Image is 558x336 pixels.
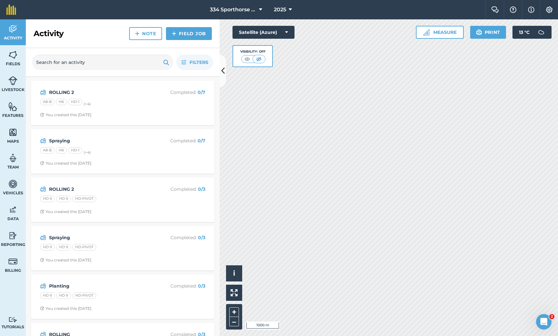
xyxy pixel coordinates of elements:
h2: Activity [34,28,64,39]
strong: 0 / 3 [198,283,205,289]
img: svg+xml;base64,PD94bWwgdmVyc2lvbj0iMS4wIiBlbmNvZGluZz0idXRmLTgiPz4KPCEtLSBHZW5lcmF0b3I6IEFkb2JlIE... [8,24,17,34]
img: svg+xml;base64,PD94bWwgdmVyc2lvbj0iMS4wIiBlbmNvZGluZz0idXRmLTgiPz4KPCEtLSBHZW5lcmF0b3I6IEFkb2JlIE... [40,282,46,290]
div: You created this [DATE] [40,209,91,214]
a: SprayingCompleted: 0/7A8-BH6HD-1(+4)Clock with arrow pointing clockwiseYou created this [DATE] [35,133,211,170]
strong: ROLLING 2 [49,89,151,96]
div: H6 [56,99,67,105]
button: Satellite (Azure) [232,26,294,39]
img: svg+xml;base64,PHN2ZyB4bWxucz0iaHR0cDovL3d3dy53My5vcmcvMjAwMC9zdmciIHdpZHRoPSI1MCIgaGVpZ2h0PSI0MC... [243,56,251,62]
img: svg+xml;base64,PHN2ZyB4bWxucz0iaHR0cDovL3d3dy53My5vcmcvMjAwMC9zdmciIHdpZHRoPSIxNCIgaGVpZ2h0PSIyNC... [172,30,176,37]
button: + [229,307,239,317]
img: Clock with arrow pointing clockwise [40,113,44,117]
span: i [233,269,235,277]
img: svg+xml;base64,PHN2ZyB4bWxucz0iaHR0cDovL3d3dy53My5vcmcvMjAwMC9zdmciIHdpZHRoPSIxOSIgaGVpZ2h0PSIyNC... [476,28,482,36]
button: 13 °C [512,26,552,39]
a: ROLLING 2Completed: 0/3HD 9HD 9HD-PIVOTClock with arrow pointing clockwiseYou created this [DATE] [35,181,211,218]
a: SprayingCompleted: 0/3HD 9HD 9HD-PIVOTClock with arrow pointing clockwiseYou created this [DATE] [35,230,211,267]
a: Field Job [166,27,212,40]
img: Clock with arrow pointing clockwise [40,258,44,262]
strong: Spraying [49,234,151,241]
span: Filters [190,59,208,66]
img: svg+xml;base64,PD94bWwgdmVyc2lvbj0iMS4wIiBlbmNvZGluZz0idXRmLTgiPz4KPCEtLSBHZW5lcmF0b3I6IEFkb2JlIE... [40,185,46,193]
span: 2025 [274,6,286,14]
strong: 0 / 3 [198,235,205,240]
a: Note [129,27,162,40]
img: svg+xml;base64,PD94bWwgdmVyc2lvbj0iMS4wIiBlbmNvZGluZz0idXRmLTgiPz4KPCEtLSBHZW5lcmF0b3I6IEFkb2JlIE... [40,88,46,96]
img: svg+xml;base64,PD94bWwgdmVyc2lvbj0iMS4wIiBlbmNvZGluZz0idXRmLTgiPz4KPCEtLSBHZW5lcmF0b3I6IEFkb2JlIE... [8,317,17,323]
img: svg+xml;base64,PD94bWwgdmVyc2lvbj0iMS4wIiBlbmNvZGluZz0idXRmLTgiPz4KPCEtLSBHZW5lcmF0b3I6IEFkb2JlIE... [8,179,17,189]
button: i [226,265,242,281]
img: Four arrows, one pointing top left, one top right, one bottom right and the last bottom left [231,289,238,296]
p: Completed : [154,234,205,241]
img: svg+xml;base64,PHN2ZyB4bWxucz0iaHR0cDovL3d3dy53My5vcmcvMjAwMC9zdmciIHdpZHRoPSI1NiIgaGVpZ2h0PSI2MC... [8,102,17,111]
img: svg+xml;base64,PHN2ZyB4bWxucz0iaHR0cDovL3d3dy53My5vcmcvMjAwMC9zdmciIHdpZHRoPSI1MCIgaGVpZ2h0PSI0MC... [255,56,263,62]
div: You created this [DATE] [40,161,91,166]
div: A8-B [40,99,55,105]
div: HD 9 [56,196,71,202]
p: Completed : [154,89,205,96]
div: HD-PIVOT [72,244,96,250]
img: svg+xml;base64,PD94bWwgdmVyc2lvbj0iMS4wIiBlbmNvZGluZz0idXRmLTgiPz4KPCEtLSBHZW5lcmF0b3I6IEFkb2JlIE... [8,76,17,86]
strong: Planting [49,282,151,290]
img: Two speech bubbles overlapping with the left bubble in the forefront [491,6,499,13]
div: You created this [DATE] [40,306,91,311]
strong: Spraying [49,137,151,144]
img: svg+xml;base64,PHN2ZyB4bWxucz0iaHR0cDovL3d3dy53My5vcmcvMjAwMC9zdmciIHdpZHRoPSIxNCIgaGVpZ2h0PSIyNC... [135,30,139,37]
img: svg+xml;base64,PHN2ZyB4bWxucz0iaHR0cDovL3d3dy53My5vcmcvMjAwMC9zdmciIHdpZHRoPSI1NiIgaGVpZ2h0PSI2MC... [8,50,17,60]
img: A cog icon [545,6,553,13]
img: svg+xml;base64,PD94bWwgdmVyc2lvbj0iMS4wIiBlbmNvZGluZz0idXRmLTgiPz4KPCEtLSBHZW5lcmF0b3I6IEFkb2JlIE... [40,234,46,241]
div: HD 9 [40,196,55,202]
img: A question mark icon [509,6,517,13]
img: svg+xml;base64,PHN2ZyB4bWxucz0iaHR0cDovL3d3dy53My5vcmcvMjAwMC9zdmciIHdpZHRoPSIxNyIgaGVpZ2h0PSIxNy... [528,6,534,14]
img: svg+xml;base64,PD94bWwgdmVyc2lvbj0iMS4wIiBlbmNvZGluZz0idXRmLTgiPz4KPCEtLSBHZW5lcmF0b3I6IEFkb2JlIE... [8,257,17,266]
div: HD-1 [68,99,82,105]
p: Completed : [154,137,205,144]
img: svg+xml;base64,PD94bWwgdmVyc2lvbj0iMS4wIiBlbmNvZGluZz0idXRmLTgiPz4KPCEtLSBHZW5lcmF0b3I6IEFkb2JlIE... [8,205,17,215]
button: Print [470,26,506,39]
button: Measure [416,26,464,39]
a: PlantingCompleted: 0/3HD 9HD 9HD-PIVOTClock with arrow pointing clockwiseYou created this [DATE] [35,278,211,315]
small: (+ 4 ) [84,150,91,155]
p: Completed : [154,186,205,193]
p: Completed : [154,282,205,290]
img: svg+xml;base64,PD94bWwgdmVyc2lvbj0iMS4wIiBlbmNvZGluZz0idXRmLTgiPz4KPCEtLSBHZW5lcmF0b3I6IEFkb2JlIE... [8,153,17,163]
div: HD-1 [68,147,82,154]
div: HD 9 [40,292,55,299]
div: You created this [DATE] [40,258,91,263]
img: Clock with arrow pointing clockwise [40,306,44,311]
div: H6 [56,147,67,154]
img: fieldmargin Logo [6,5,16,15]
iframe: Intercom live chat [536,314,552,330]
a: ROLLING 2Completed: 0/7A8-BH6HD-1(+4)Clock with arrow pointing clockwiseYou created this [DATE] [35,85,211,121]
div: HD 9 [56,244,71,250]
img: svg+xml;base64,PHN2ZyB4bWxucz0iaHR0cDovL3d3dy53My5vcmcvMjAwMC9zdmciIHdpZHRoPSI1NiIgaGVpZ2h0PSI2MC... [8,127,17,137]
button: – [229,317,239,326]
div: HD-PIVOT [72,292,96,299]
img: Clock with arrow pointing clockwise [40,209,44,214]
strong: 0 / 3 [198,186,205,192]
strong: 0 / 7 [198,89,205,95]
div: HD-PIVOT [72,196,96,202]
div: HD 9 [40,244,55,250]
input: Search for an activity [32,55,173,70]
small: (+ 4 ) [84,102,91,106]
img: svg+xml;base64,PD94bWwgdmVyc2lvbj0iMS4wIiBlbmNvZGluZz0idXRmLTgiPz4KPCEtLSBHZW5lcmF0b3I6IEFkb2JlIE... [8,231,17,240]
img: svg+xml;base64,PHN2ZyB4bWxucz0iaHR0cDovL3d3dy53My5vcmcvMjAwMC9zdmciIHdpZHRoPSIxOSIgaGVpZ2h0PSIyNC... [163,58,169,66]
img: Clock with arrow pointing clockwise [40,161,44,165]
img: Ruler icon [423,29,429,36]
img: svg+xml;base64,PD94bWwgdmVyc2lvbj0iMS4wIiBlbmNvZGluZz0idXRmLTgiPz4KPCEtLSBHZW5lcmF0b3I6IEFkb2JlIE... [535,26,548,39]
strong: 0 / 7 [198,138,205,144]
button: Filters [176,55,213,70]
strong: ROLLING 2 [49,186,151,193]
div: Visibility: Off [240,49,265,54]
span: 2 [549,314,554,319]
span: 334 Sporthorse Stud [210,6,256,14]
img: svg+xml;base64,PD94bWwgdmVyc2lvbj0iMS4wIiBlbmNvZGluZz0idXRmLTgiPz4KPCEtLSBHZW5lcmF0b3I6IEFkb2JlIE... [40,137,46,145]
div: HD 9 [56,292,71,299]
div: You created this [DATE] [40,112,91,117]
div: A8-B [40,147,55,154]
span: 13 ° C [519,26,530,39]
